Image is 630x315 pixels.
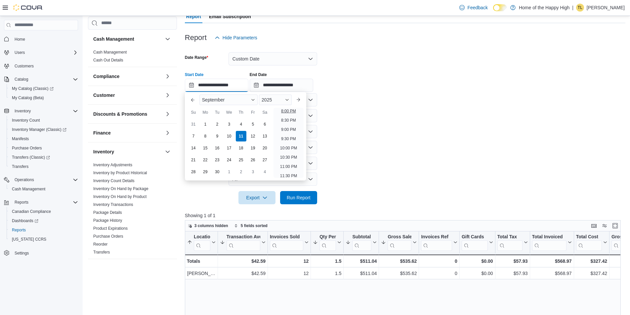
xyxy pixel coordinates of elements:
span: My Catalog (Beta) [12,95,44,100]
p: [PERSON_NAME] [587,4,625,12]
div: Subtotal [352,234,371,251]
a: Inventory On Hand by Package [93,186,148,191]
h3: Cash Management [93,36,134,42]
button: Inventory [1,106,81,116]
p: | [572,4,573,12]
span: Washington CCRS [9,235,78,243]
span: Reports [12,227,26,233]
div: 12 [270,269,309,277]
span: Transfers (Classic) [9,153,78,161]
a: Canadian Compliance [9,208,54,216]
button: Finance [164,129,172,137]
div: $511.04 [346,257,377,265]
li: 11:30 PM [277,172,300,180]
button: Reports [12,198,31,206]
div: day-31 [188,119,199,130]
a: Inventory Count [9,116,43,124]
button: Gift Cards [462,234,493,251]
nav: Complex example [4,32,78,275]
h3: Customer [93,92,115,98]
button: Open list of options [308,129,313,134]
a: Transfers (Classic) [7,153,81,162]
span: Manifests [12,136,29,141]
h3: Report [185,34,207,42]
span: Transfers [9,163,78,171]
div: Qty Per Transaction [319,234,336,251]
a: Purchase Orders [9,144,45,152]
a: Customers [12,62,36,70]
button: Canadian Compliance [7,207,81,216]
span: Canadian Compliance [12,209,51,214]
div: $568.97 [532,269,571,277]
div: $42.59 [220,269,266,277]
li: 11:00 PM [277,163,300,171]
div: Gross Sales [388,234,411,251]
span: Email Subscription [209,10,251,23]
span: Dashboards [12,218,38,223]
div: Fr [248,107,258,118]
div: 12 [270,257,309,265]
span: Package History [93,218,122,223]
button: 3 columns hidden [185,222,231,230]
span: Inventory Transactions [93,202,133,207]
div: day-1 [224,167,234,177]
div: Invoices Ref [421,234,452,251]
button: Transaction Average [220,234,266,251]
span: Reports [9,226,78,234]
button: Keyboard shortcuts [590,222,598,230]
li: 9:30 PM [278,135,299,143]
a: My Catalog (Classic) [7,84,81,93]
button: Operations [1,175,81,184]
span: Feedback [467,4,487,11]
button: My Catalog (Beta) [7,93,81,102]
a: Home [12,35,28,43]
div: Totals [187,257,216,265]
a: Package Details [93,210,122,215]
div: Total Cost [576,234,602,240]
div: Inventory [88,161,177,259]
h3: Finance [93,130,111,136]
a: Dashboards [7,216,81,225]
div: Cash Management [88,48,177,67]
span: My Catalog (Beta) [9,94,78,102]
div: day-30 [212,167,223,177]
div: 1.5 [313,269,341,277]
button: Users [1,48,81,57]
div: day-2 [212,119,223,130]
div: day-26 [248,155,258,165]
div: day-24 [224,155,234,165]
button: Catalog [1,75,81,84]
span: Transfers [12,164,28,169]
div: day-7 [188,131,199,141]
div: $0.00 [462,269,493,277]
div: Transaction Average [227,234,260,251]
h3: Inventory [93,148,114,155]
span: Cash Out Details [93,58,123,63]
div: day-9 [212,131,223,141]
div: Tu [212,107,223,118]
span: Inventory Count [12,118,40,123]
div: Sa [260,107,270,118]
span: Users [12,49,78,57]
div: Location [194,234,210,240]
a: Transfers [93,250,110,255]
button: Inventory Count [7,116,81,125]
div: Gross Sales [388,234,411,240]
div: Qty Per Transaction [319,234,336,240]
div: Transaction Average [227,234,260,240]
span: Cash Management [9,185,78,193]
button: Discounts & Promotions [164,110,172,118]
a: Inventory Manager (Classic) [9,126,69,134]
span: Transfers (Classic) [12,155,50,160]
span: Reports [12,198,78,206]
div: Invoices Sold [270,234,303,240]
div: day-3 [224,119,234,130]
span: Cash Management [93,50,127,55]
button: Purchase Orders [7,143,81,153]
div: Total Tax [497,234,522,251]
h3: Discounts & Promotions [93,111,147,117]
li: 8:30 PM [278,116,299,124]
div: day-17 [224,143,234,153]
